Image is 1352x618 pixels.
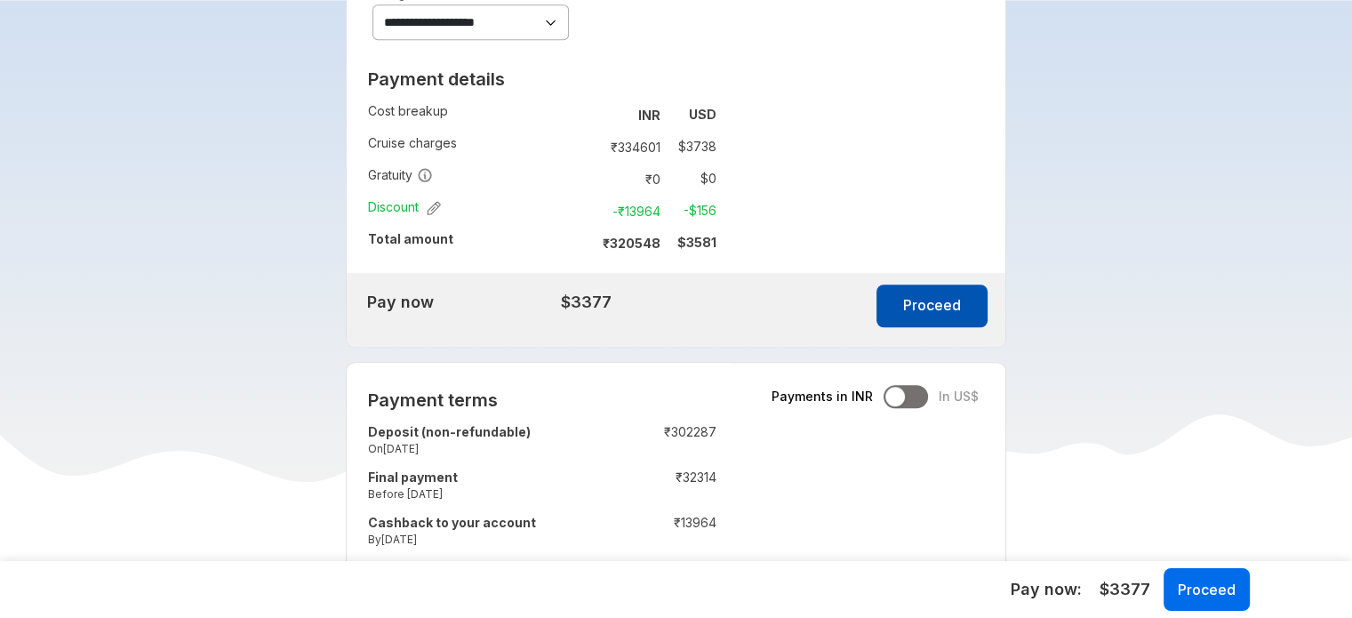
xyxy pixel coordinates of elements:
[593,198,668,223] td: -₹ 13964
[368,231,453,246] strong: Total amount
[347,287,452,317] td: Pay now
[602,420,611,465] td: :
[1100,578,1150,601] span: $3377
[585,99,593,131] td: :
[602,510,611,556] td: :
[368,68,716,90] h2: Payment details
[611,465,716,510] td: ₹ 32314
[368,389,716,411] h2: Payment terms
[368,470,458,485] strong: Final payment
[603,236,660,251] strong: ₹ 320548
[939,388,979,405] span: In US$
[611,420,716,465] td: ₹ 302287
[368,198,441,216] span: Discount
[611,510,716,556] td: ₹ 13964
[689,107,716,122] strong: USD
[1164,568,1250,611] button: Proceed
[668,134,716,159] td: $ 3738
[593,134,668,159] td: ₹ 334601
[368,441,602,456] small: On [DATE]
[368,99,585,131] td: Cost breakup
[368,532,602,547] small: By [DATE]
[876,285,988,327] button: Proceed
[668,166,716,191] td: $ 0
[368,515,536,530] strong: Cashback to your account
[585,131,593,163] td: :
[677,235,716,250] strong: $ 3581
[585,227,593,259] td: :
[1011,579,1082,600] h5: Pay now:
[638,108,660,123] strong: INR
[585,195,593,227] td: :
[368,486,602,502] small: Before [DATE]
[368,131,585,163] td: Cruise charges
[602,465,611,510] td: :
[585,163,593,195] td: :
[452,287,612,317] td: $3377
[668,198,716,223] td: -$ 156
[772,388,873,405] span: Payments in INR
[368,424,531,439] strong: Deposit (non-refundable)
[593,166,668,191] td: ₹ 0
[368,166,433,184] span: Gratuity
